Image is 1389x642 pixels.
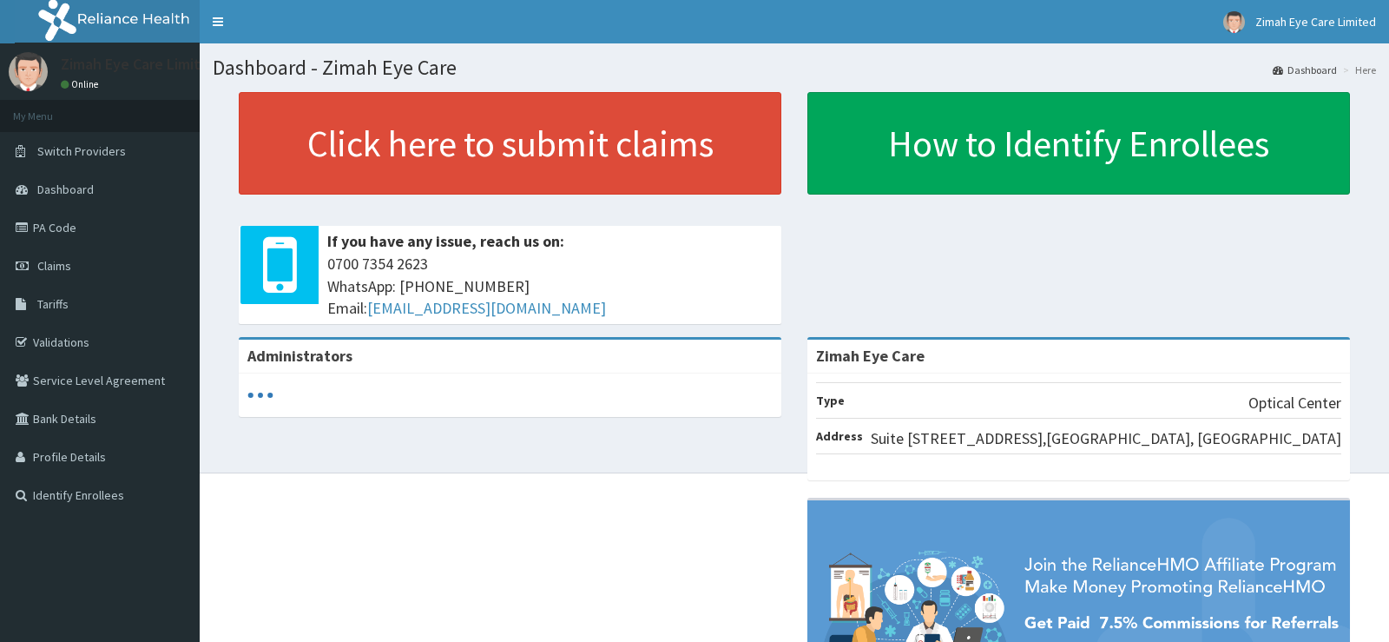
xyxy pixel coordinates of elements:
p: Suite [STREET_ADDRESS],[GEOGRAPHIC_DATA], [GEOGRAPHIC_DATA] [871,427,1341,450]
p: Optical Center [1248,392,1341,414]
a: How to Identify Enrollees [807,92,1350,195]
span: Tariffs [37,296,69,312]
b: Address [816,428,863,444]
a: Click here to submit claims [239,92,781,195]
li: Here [1339,63,1376,77]
a: Dashboard [1273,63,1337,77]
b: If you have any issue, reach us on: [327,231,564,251]
img: User Image [9,52,48,91]
span: Claims [37,258,71,274]
svg: audio-loading [247,382,273,408]
p: Zimah Eye Care Limited [61,56,218,72]
span: Dashboard [37,182,94,197]
img: User Image [1223,11,1245,33]
b: Type [816,393,845,408]
strong: Zimah Eye Care [816,346,925,366]
h1: Dashboard - Zimah Eye Care [213,56,1376,79]
span: Zimah Eye Care Limited [1255,14,1376,30]
span: 0700 7354 2623 WhatsApp: [PHONE_NUMBER] Email: [327,253,773,320]
span: Switch Providers [37,143,126,159]
a: [EMAIL_ADDRESS][DOMAIN_NAME] [367,298,606,318]
b: Administrators [247,346,352,366]
a: Online [61,78,102,90]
